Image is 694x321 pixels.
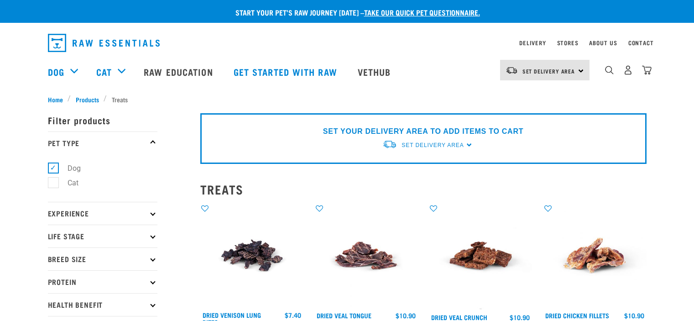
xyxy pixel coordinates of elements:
[429,204,532,309] img: Veal Crunch
[48,202,157,225] p: Experience
[48,247,157,270] p: Breed Size
[48,34,160,52] img: Raw Essentials Logo
[71,95,104,104] a: Products
[522,69,575,73] span: Set Delivery Area
[48,293,157,316] p: Health Benefit
[323,126,523,137] p: SET YOUR DELIVERY AREA TO ADD ITEMS TO CART
[349,53,402,90] a: Vethub
[48,95,647,104] nav: breadcrumbs
[623,65,633,75] img: user.png
[314,204,418,307] img: Veal tongue
[402,142,464,148] span: Set Delivery Area
[628,41,654,44] a: Contact
[431,316,487,319] a: Dried Veal Crunch
[364,10,480,14] a: take our quick pet questionnaire.
[135,53,224,90] a: Raw Education
[41,30,654,56] nav: dropdown navigation
[510,314,530,321] div: $10.90
[519,41,546,44] a: Delivery
[605,66,614,74] img: home-icon-1@2x.png
[642,65,652,75] img: home-icon@2x.png
[624,312,644,319] div: $10.90
[557,41,579,44] a: Stores
[200,204,304,307] img: Venison Lung Bites
[200,182,647,196] h2: Treats
[53,177,82,189] label: Cat
[53,163,84,174] label: Dog
[317,314,371,317] a: Dried Veal Tongue
[48,95,63,104] span: Home
[48,132,157,154] p: Pet Type
[396,312,416,319] div: $10.90
[76,95,99,104] span: Products
[543,204,647,307] img: Chicken fillets
[285,311,301,319] div: $7.40
[48,109,157,132] p: Filter products
[48,225,157,247] p: Life Stage
[224,53,349,90] a: Get started with Raw
[382,140,397,149] img: van-moving.png
[96,65,112,79] a: Cat
[48,95,68,104] a: Home
[506,66,518,74] img: van-moving.png
[589,41,617,44] a: About Us
[48,270,157,293] p: Protein
[545,314,609,317] a: Dried Chicken Fillets
[48,65,64,79] a: Dog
